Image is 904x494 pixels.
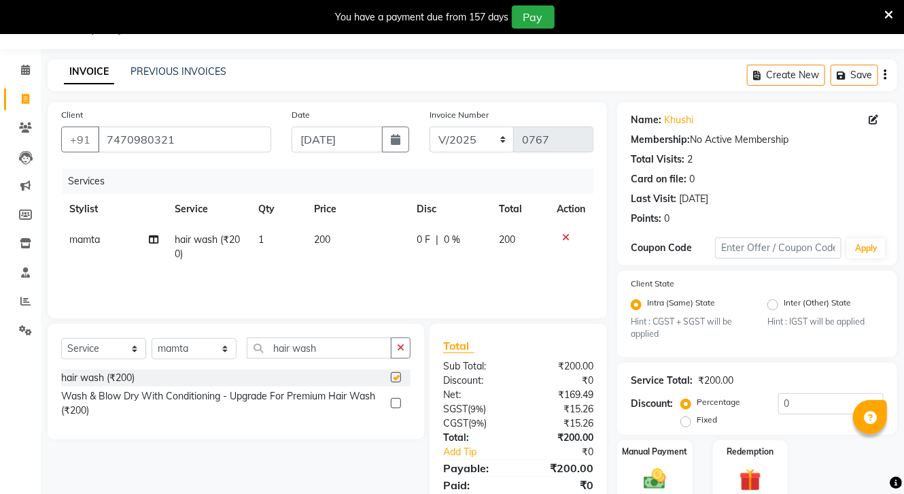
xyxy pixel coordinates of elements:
[647,297,715,313] label: Intra (Same) State
[471,418,484,429] span: 9%
[250,194,306,225] th: Qty
[689,172,695,186] div: 0
[847,238,886,259] button: Apply
[61,109,83,121] label: Client
[698,374,733,388] div: ₹200.00
[433,431,519,445] div: Total:
[697,396,740,408] label: Percentage
[433,388,519,402] div: Net:
[433,374,519,388] div: Discount:
[519,460,604,476] div: ₹200.00
[784,297,851,313] label: Inter (Other) State
[519,359,604,374] div: ₹200.00
[167,194,251,225] th: Service
[63,169,604,194] div: Services
[436,233,438,247] span: |
[631,316,747,341] small: Hint : CGST + SGST will be applied
[443,417,468,429] span: CGST
[433,416,519,431] div: ( )
[549,194,593,225] th: Action
[747,65,825,86] button: Create New
[69,233,100,246] span: mamta
[292,109,310,121] label: Date
[175,233,240,260] span: hair wash (₹200)
[433,359,519,374] div: Sub Total:
[491,194,549,225] th: Total
[831,65,878,86] button: Save
[61,194,167,225] th: Stylist
[631,133,690,147] div: Membership:
[61,371,135,385] div: hair wash (₹200)
[715,237,841,259] input: Enter Offer / Coupon Code
[444,233,460,247] span: 0 %
[64,60,114,84] a: INVOICE
[443,403,468,415] span: SGST
[687,152,693,167] div: 2
[131,65,226,78] a: PREVIOUS INVOICES
[519,374,604,388] div: ₹0
[433,445,533,459] a: Add Tip
[408,194,490,225] th: Disc
[61,127,99,152] button: +91
[336,10,509,24] div: You have a payment due from 157 days
[512,5,555,29] button: Pay
[631,374,693,388] div: Service Total:
[247,337,392,359] input: Search or Scan
[519,431,604,445] div: ₹200.00
[433,477,519,493] div: Paid:
[519,477,604,493] div: ₹0
[499,233,515,246] span: 200
[315,233,331,246] span: 200
[61,389,385,418] div: Wash & Blow Dry With Conditioning - Upgrade For Premium Hair Wash (₹200)
[631,212,661,226] div: Points:
[623,446,688,458] label: Manual Payment
[519,402,604,416] div: ₹15.26
[733,466,769,493] img: _gift.svg
[631,192,676,206] div: Last Visit:
[664,212,670,226] div: 0
[637,466,673,491] img: _cash.svg
[433,460,519,476] div: Payable:
[631,241,715,255] div: Coupon Code
[631,133,884,147] div: No Active Membership
[307,194,409,225] th: Price
[631,278,674,290] label: Client State
[631,172,686,186] div: Card on file:
[727,446,773,458] label: Redemption
[443,339,474,353] span: Total
[433,402,519,416] div: ( )
[258,233,264,246] span: 1
[98,127,271,152] input: Search by Name/Mobile/Email/Code
[519,388,604,402] div: ₹169.49
[417,233,430,247] span: 0 F
[631,397,673,411] div: Discount:
[470,404,483,414] span: 9%
[430,109,489,121] label: Invoice Number
[697,414,717,426] label: Fixed
[631,113,661,127] div: Name:
[533,445,604,459] div: ₹0
[519,416,604,431] div: ₹15.26
[679,192,708,206] div: [DATE]
[664,113,693,127] a: Khushi
[767,316,884,328] small: Hint : IGST will be applied
[631,152,684,167] div: Total Visits:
